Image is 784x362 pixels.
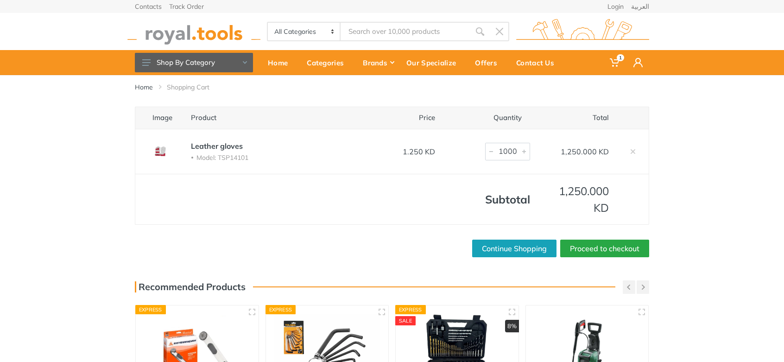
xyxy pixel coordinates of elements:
a: Continue Shopping [472,240,556,257]
a: 1 [603,50,627,75]
a: Categories [300,50,356,75]
th: Image [135,107,183,129]
li: Shopping Cart [167,83,223,92]
div: Our Specialize [400,53,468,72]
a: Proceed to checkout [560,240,649,257]
div: Home [261,53,300,72]
div: 8% [505,320,519,333]
a: Contact Us [510,50,567,75]
div: 1.250 KD [373,146,435,157]
li: Model: TSP14101 [191,153,356,162]
th: Total [538,107,617,129]
a: Home [261,50,300,75]
th: Subtotal [443,174,538,225]
a: Our Specialize [400,50,468,75]
select: Category [268,23,341,40]
a: Track Order [169,3,204,10]
a: Leather gloves [191,141,243,151]
th: Quantity [443,107,538,129]
div: Express [395,305,426,314]
td: 1,250.000 KD [538,129,617,174]
div: Express [266,305,296,314]
td: 1,250.000 KD [538,174,617,225]
div: Categories [300,53,356,72]
img: royal.tools Logo [127,19,260,44]
div: Brands [356,53,400,72]
div: Contact Us [510,53,567,72]
div: SALE [395,316,416,325]
div: Express [135,305,166,314]
div: Offers [468,53,510,72]
a: Contacts [135,3,162,10]
img: royal.tools Logo [516,19,649,44]
th: Price [365,107,443,129]
button: Shop By Category [135,53,253,72]
a: العربية [631,3,649,10]
a: Login [607,3,624,10]
a: Offers [468,50,510,75]
span: 1 [617,54,624,61]
h3: Recommended Products [135,281,246,292]
th: Product [183,107,365,129]
input: Site search [341,22,470,41]
a: Home [135,83,153,92]
nav: breadcrumb [135,83,649,92]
